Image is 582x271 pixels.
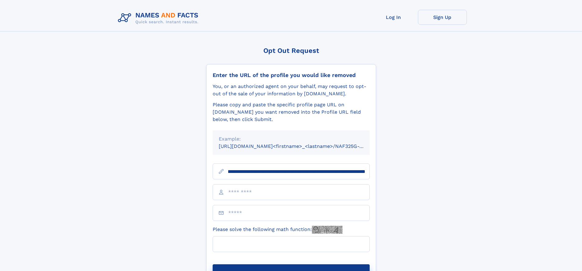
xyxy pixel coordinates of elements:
[369,10,418,25] a: Log In
[213,83,370,97] div: You, or an authorized agent on your behalf, may request to opt-out of the sale of your informatio...
[213,72,370,79] div: Enter the URL of the profile you would like removed
[115,10,203,26] img: Logo Names and Facts
[418,10,467,25] a: Sign Up
[213,101,370,123] div: Please copy and paste the specific profile page URL on [DOMAIN_NAME] you want removed into the Pr...
[206,47,376,54] div: Opt Out Request
[219,135,364,143] div: Example:
[219,143,381,149] small: [URL][DOMAIN_NAME]<firstname>_<lastname>/NAF325G-xxxxxxxx
[213,226,342,234] label: Please solve the following math function:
